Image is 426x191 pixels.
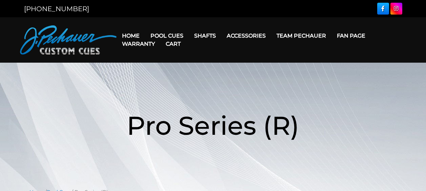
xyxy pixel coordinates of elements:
a: Cart [160,35,186,52]
a: Accessories [221,27,271,44]
a: Warranty [117,35,160,52]
a: Fan Page [331,27,371,44]
a: Pool Cues [145,27,189,44]
a: Shafts [189,27,221,44]
img: Pechauer Custom Cues [20,25,117,55]
span: Pro Series (R) [127,110,299,141]
a: Home [117,27,145,44]
a: Team Pechauer [271,27,331,44]
a: [PHONE_NUMBER] [24,5,89,13]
